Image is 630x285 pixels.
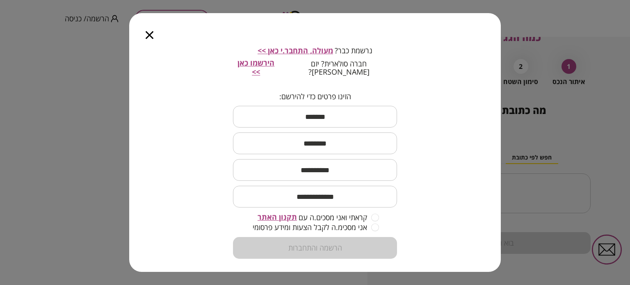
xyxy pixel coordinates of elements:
button: תקנון האתר [258,213,297,222]
button: מעולה, התחבר.י כאן >> [258,46,333,55]
button: הירשמו כאן >> [233,59,279,76]
span: חברה סולארית? יזם [PERSON_NAME]? [281,59,397,76]
span: הזינו פרטים כדי להירשם: [279,92,351,101]
span: אני מסכימ.ה לקבל הצעות ומידע פרסומי [253,223,367,231]
span: קראתי ואני מסכים.ה עם [299,213,367,221]
span: הירשמו כאן >> [237,58,274,77]
span: נרשמת כבר? [335,46,372,55]
span: תקנון האתר [258,212,297,222]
